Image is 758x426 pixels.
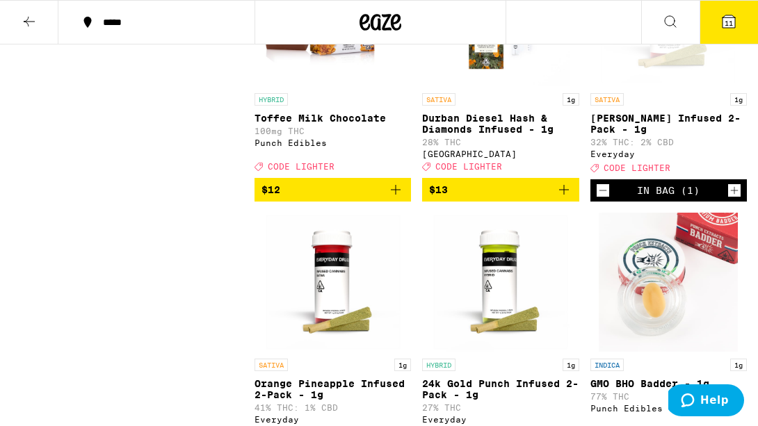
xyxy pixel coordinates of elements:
p: Toffee Milk Chocolate [255,113,411,124]
p: SATIVA [590,93,624,106]
span: $13 [429,184,448,195]
button: Add to bag [422,178,579,202]
button: 11 [700,1,758,44]
p: 27% THC [422,403,579,412]
p: 77% THC [590,392,747,401]
p: 1g [563,93,579,106]
p: 32% THC: 2% CBD [590,138,747,147]
div: Everyday [590,149,747,158]
p: 1g [730,359,747,371]
span: $12 [261,184,280,195]
p: 28% THC [422,138,579,147]
p: INDICA [590,359,624,371]
button: Increment [727,183,741,197]
p: 1g [563,359,579,371]
p: Orange Pineapple Infused 2-Pack - 1g [255,378,411,400]
div: In Bag (1) [637,185,700,196]
p: 100mg THC [255,126,411,136]
p: 1g [730,93,747,106]
button: Decrement [596,183,610,197]
div: [GEOGRAPHIC_DATA] [422,149,579,158]
div: Everyday [422,415,579,424]
p: GMO BHO Badder - 1g [590,378,747,389]
img: Everyday - 24k Gold Punch Infused 2-Pack - 1g [431,213,570,352]
p: 1g [394,359,411,371]
p: 24k Gold Punch Infused 2-Pack - 1g [422,378,579,400]
iframe: Opens a widget where you can find more information [668,384,744,419]
div: Punch Edibles [590,404,747,413]
p: Durban Diesel Hash & Diamonds Infused - 1g [422,113,579,135]
p: SATIVA [422,93,455,106]
img: Everyday - Orange Pineapple Infused 2-Pack - 1g [264,213,403,352]
img: Punch Edibles - GMO BHO Badder - 1g [599,213,738,352]
span: 11 [725,19,733,27]
div: Everyday [255,415,411,424]
span: CODE LIGHTER [435,162,502,171]
p: 41% THC: 1% CBD [255,403,411,412]
p: [PERSON_NAME] Infused 2-Pack - 1g [590,113,747,135]
div: Punch Edibles [255,138,411,147]
p: SATIVA [255,359,288,371]
button: Add to bag [255,178,411,202]
span: CODE LIGHTER [604,163,670,172]
span: CODE LIGHTER [268,162,334,171]
p: HYBRID [422,359,455,371]
p: HYBRID [255,93,288,106]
